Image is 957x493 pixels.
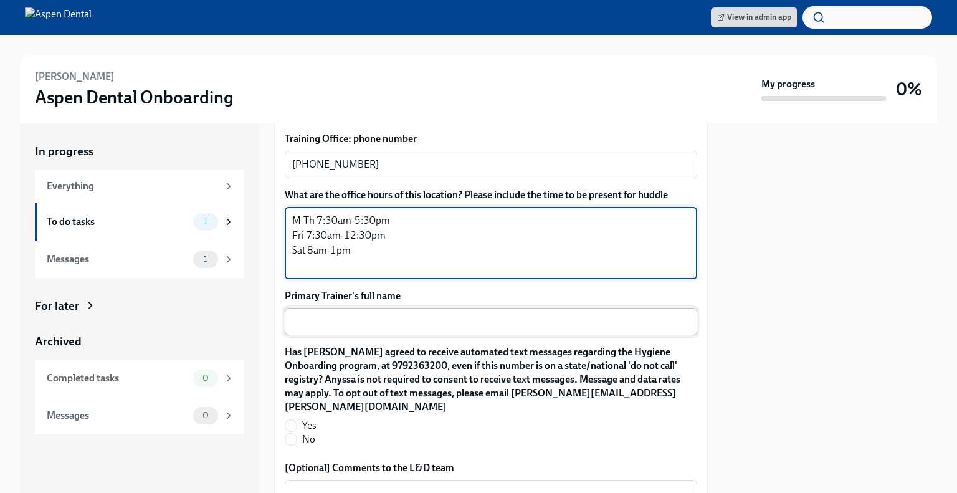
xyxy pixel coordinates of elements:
[285,289,697,303] label: Primary Trainer's full name
[47,409,188,423] div: Messages
[25,7,92,27] img: Aspen Dental
[35,333,244,350] a: Archived
[35,360,244,397] a: Completed tasks0
[196,217,215,226] span: 1
[761,77,815,91] strong: My progress
[717,11,791,24] span: View in admin app
[35,241,244,278] a: Messages1
[35,203,244,241] a: To do tasks1
[47,252,188,266] div: Messages
[285,345,697,414] label: Has [PERSON_NAME] agreed to receive automated text messages regarding the Hygiene Onboarding prog...
[292,213,690,273] textarea: M-Th 7:30am-5:30pm Fri 7:30am-12:30pm Sat 8am-1pm
[195,411,216,420] span: 0
[896,78,922,100] h3: 0%
[35,70,115,84] h6: [PERSON_NAME]
[711,7,797,27] a: View in admin app
[285,132,697,146] label: Training Office: phone number
[35,143,244,160] a: In progress
[292,157,690,172] textarea: [PHONE_NUMBER]
[35,86,234,108] h3: Aspen Dental Onboarding
[195,373,216,383] span: 0
[285,461,697,475] label: [Optional] Comments to the L&D team
[47,179,218,193] div: Everything
[35,298,244,314] a: For later
[35,170,244,203] a: Everything
[35,298,79,314] div: For later
[302,419,317,433] span: Yes
[47,371,188,385] div: Completed tasks
[35,397,244,434] a: Messages0
[285,188,697,202] label: What are the office hours of this location? Please include the time to be present for huddle
[302,433,315,446] span: No
[47,215,188,229] div: To do tasks
[196,254,215,264] span: 1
